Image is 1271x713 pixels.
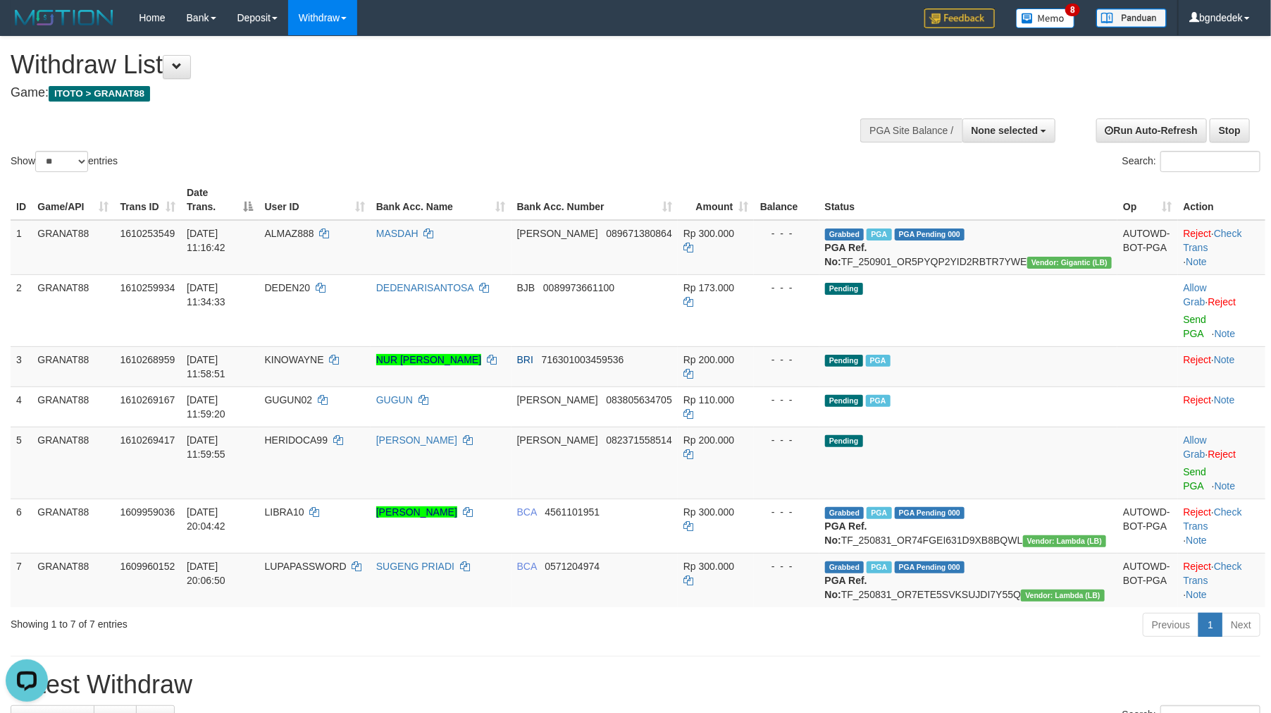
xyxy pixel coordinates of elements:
[120,561,175,572] span: 1609960152
[1117,180,1177,220] th: Op: activate to sort column ascending
[120,434,175,446] span: 1610269417
[1184,506,1212,518] a: Reject
[759,559,813,573] div: - - -
[825,242,867,267] b: PGA Ref. No:
[678,180,755,220] th: Amount: activate to sort column ascending
[114,180,181,220] th: Trans ID: activate to sort column ascending
[683,434,734,446] span: Rp 200.000
[683,282,734,293] span: Rp 173.000
[517,434,598,446] span: [PERSON_NAME]
[1210,118,1250,142] a: Stop
[1184,228,1242,253] a: Check Trans
[259,180,371,220] th: User ID: activate to sort column ascending
[181,180,259,220] th: Date Trans.: activate to sort column descending
[1184,354,1212,365] a: Reject
[1178,346,1265,386] td: ·
[1184,314,1207,339] a: Send PGA
[120,506,175,518] span: 1609959036
[11,51,833,79] h1: Withdraw List
[265,354,324,365] span: KINOWAYNE
[376,434,457,446] a: [PERSON_NAME]
[1117,553,1177,607] td: AUTOWD-BOT-PGA
[517,561,537,572] span: BCA
[1184,228,1212,239] a: Reject
[860,118,962,142] div: PGA Site Balance /
[819,220,1118,275] td: TF_250901_OR5PYQP2YID2RBTR7YWE
[683,228,734,239] span: Rp 300.000
[32,274,114,346] td: GRANAT88
[825,283,863,295] span: Pending
[924,8,995,28] img: Feedback.jpg
[517,282,535,293] span: BJB
[376,561,454,572] a: SUGENG PRIADI
[819,180,1118,220] th: Status
[187,394,225,420] span: [DATE] 11:59:20
[32,220,114,275] td: GRANAT88
[895,228,965,240] span: PGA Pending
[683,561,734,572] span: Rp 300.000
[1186,535,1207,546] a: Note
[759,226,813,240] div: - - -
[866,395,891,407] span: Marked by bgnrattana
[825,395,863,407] span: Pending
[1215,328,1236,339] a: Note
[819,553,1118,607] td: TF_250831_OR7ETE5SVKSUJDI7Y55Q
[825,561,864,573] span: Grabbed
[11,274,32,346] td: 2
[606,434,671,446] span: Copy 082371558514 to clipboard
[1096,8,1167,28] img: panduan.png
[1178,180,1265,220] th: Action
[1178,220,1265,275] td: · ·
[1143,613,1199,637] a: Previous
[1027,257,1112,269] span: Vendor URL: https://dashboard.q2checkout.com/secure
[32,499,114,553] td: GRANAT88
[1184,506,1242,532] a: Check Trans
[825,520,867,546] b: PGA Ref. No:
[187,434,225,460] span: [DATE] 11:59:55
[512,180,678,220] th: Bank Acc. Number: activate to sort column ascending
[962,118,1056,142] button: None selected
[187,506,225,532] span: [DATE] 20:04:42
[1122,151,1260,172] label: Search:
[825,575,867,600] b: PGA Ref. No:
[11,386,32,427] td: 4
[895,561,965,573] span: PGA Pending
[35,151,88,172] select: Showentries
[265,282,311,293] span: DEDEN20
[376,282,473,293] a: DEDENARISANTOSA
[1184,282,1207,307] a: Allow Grab
[1160,151,1260,172] input: Search:
[1184,561,1212,572] a: Reject
[759,353,813,367] div: - - -
[1184,394,1212,406] a: Reject
[825,435,863,447] span: Pending
[11,611,519,631] div: Showing 1 to 7 of 7 entries
[866,355,891,367] span: Marked by bgnzaza
[819,499,1118,553] td: TF_250831_OR74FGEI631D9XB8BQWL
[517,394,598,406] span: [PERSON_NAME]
[1184,466,1207,492] a: Send PGA
[867,507,891,519] span: Marked by bgndara
[11,553,32,607] td: 7
[1186,589,1207,600] a: Note
[543,282,614,293] span: Copy 0089973661100 to clipboard
[759,281,813,295] div: - - -
[759,505,813,519] div: - - -
[187,561,225,586] span: [DATE] 20:06:50
[759,433,813,447] div: - - -
[11,151,118,172] label: Show entries
[11,671,1260,699] h1: Latest Withdraw
[1208,296,1236,307] a: Reject
[32,386,114,427] td: GRANAT88
[825,507,864,519] span: Grabbed
[1186,256,1207,267] a: Note
[376,394,413,406] a: GUGUN
[1117,499,1177,553] td: AUTOWD-BOT-PGA
[187,282,225,307] span: [DATE] 11:34:33
[1184,561,1242,586] a: Check Trans
[1096,118,1207,142] a: Run Auto-Refresh
[1184,434,1207,460] a: Allow Grab
[6,6,48,48] button: Open LiveChat chat widget
[11,7,118,28] img: MOTION_logo.png
[376,506,457,518] a: [PERSON_NAME]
